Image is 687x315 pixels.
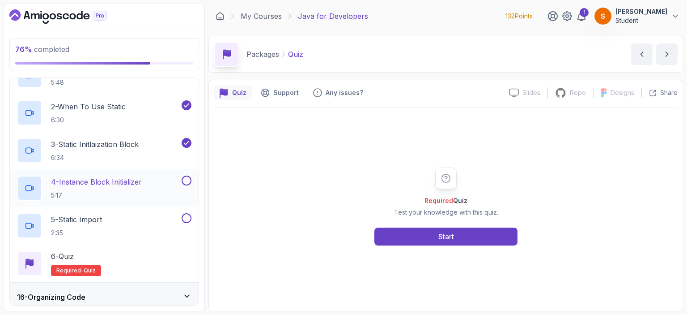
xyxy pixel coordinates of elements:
span: Required- [56,267,84,274]
button: previous content [631,43,653,65]
a: Dashboard [9,9,127,24]
button: 16-Organizing Code [10,283,199,311]
p: Student [615,16,667,25]
p: [PERSON_NAME] [615,7,667,16]
p: Quiz [288,49,303,60]
span: Required [424,197,453,204]
a: 1 [576,11,587,22]
p: 5:48 [51,78,108,87]
p: 6:34 [51,153,139,162]
button: Share [641,88,678,97]
p: 5:17 [51,191,142,200]
h3: 16 - Organizing Code [17,292,85,302]
p: Designs [611,88,634,97]
button: 3-Static Initlaization Block6:34 [17,138,191,163]
h2: Quiz [394,196,498,205]
p: 5 - Static Import [51,214,102,225]
p: Test your knowledge with this quiz. [394,208,498,217]
button: 5-Static Import2:35 [17,213,191,238]
p: 3 - Static Initlaization Block [51,139,139,150]
p: Support [273,88,299,97]
p: 132 Points [505,12,533,21]
div: 1 [580,8,589,17]
p: Any issues? [326,88,363,97]
button: Start [374,228,517,246]
div: Start [438,231,454,242]
span: quiz [84,267,96,274]
p: Java for Developers [298,11,368,22]
a: Dashboard [216,12,225,21]
p: 2:35 [51,229,102,237]
span: completed [15,45,69,54]
p: 6:30 [51,116,126,125]
button: quiz button [214,86,252,100]
p: Quiz [232,88,246,97]
p: Packages [246,49,279,60]
span: 76 % [15,45,32,54]
p: Slides [522,88,540,97]
p: Repo [570,88,586,97]
p: 4 - Instance Block Initializer [51,177,142,187]
button: 4-Instance Block Initializer5:17 [17,176,191,201]
button: Support button [255,86,304,100]
button: 6-QuizRequired-quiz [17,251,191,276]
p: 6 - Quiz [51,251,74,262]
button: user profile image[PERSON_NAME]Student [594,7,680,25]
button: next content [656,43,678,65]
p: 2 - When To Use Static [51,101,126,112]
button: 2-When To Use Static6:30 [17,100,191,125]
a: My Courses [241,11,282,22]
p: Share [660,88,678,97]
img: user profile image [594,8,611,25]
button: Feedback button [308,86,369,100]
